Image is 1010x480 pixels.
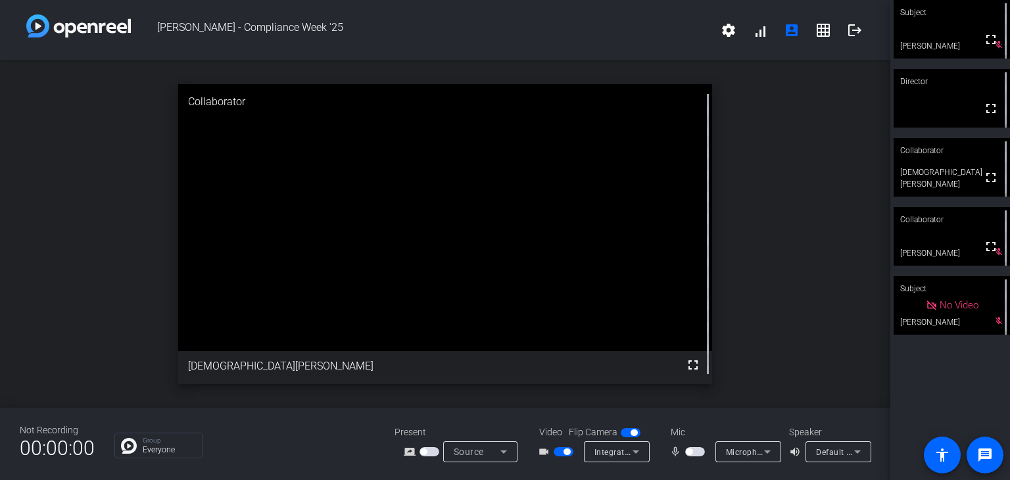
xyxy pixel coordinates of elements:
div: Collaborator [178,84,712,120]
button: signal_cellular_alt [744,14,776,46]
div: Mic [658,425,789,439]
p: Group [143,437,196,444]
mat-icon: fullscreen [983,239,999,254]
span: Video [539,425,562,439]
mat-icon: mic_none [669,444,685,460]
img: Chat Icon [121,438,137,454]
div: Speaker [789,425,868,439]
mat-icon: fullscreen [685,357,701,373]
mat-icon: message [977,447,993,463]
mat-icon: accessibility [934,447,950,463]
span: [PERSON_NAME] - Compliance Week '25 [131,14,713,46]
mat-icon: volume_up [789,444,805,460]
mat-icon: settings [721,22,736,38]
div: Not Recording [20,423,95,437]
span: Integrated Webcam (0bda:58fd) [594,446,718,457]
mat-icon: fullscreen [983,170,999,185]
mat-icon: videocam_outline [538,444,554,460]
div: Collaborator [894,207,1010,232]
mat-icon: fullscreen [983,101,999,116]
span: 00:00:00 [20,432,95,464]
mat-icon: screen_share_outline [404,444,420,460]
div: Present [395,425,526,439]
img: white-gradient.svg [26,14,131,37]
mat-icon: grid_on [815,22,831,38]
span: Flip Camera [569,425,617,439]
div: Subject [894,276,1010,301]
span: Default - Speakers (2- Realtek(R) Audio) [816,446,967,457]
mat-icon: account_box [784,22,800,38]
span: No Video [940,299,978,311]
mat-icon: logout [847,22,863,38]
p: Everyone [143,446,196,454]
span: Source [454,446,484,457]
div: Collaborator [894,138,1010,163]
div: Director [894,69,1010,94]
mat-icon: fullscreen [983,32,999,47]
span: Microphone Array (2- Realtek(R) Audio) [726,446,876,457]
